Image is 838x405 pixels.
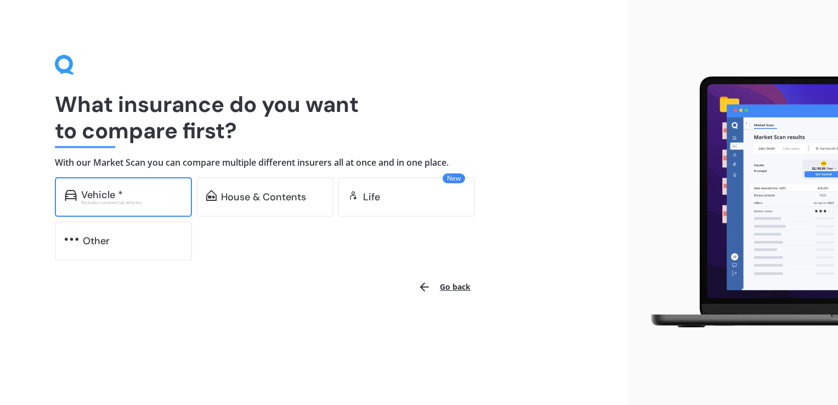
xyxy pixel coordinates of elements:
[55,157,574,168] h4: With our Market Scan you can compare multiple different insurers all at once and in one place.
[221,192,306,203] div: House & Contents
[65,234,78,245] img: other.81dba5aafe580aa69f38.svg
[65,190,77,201] img: car.f15378c7a67c060ca3f3.svg
[363,192,380,203] div: Life
[81,200,182,205] div: Excludes commercial vehicles
[206,190,217,201] img: home-and-contents.b802091223b8502ef2dd.svg
[83,235,110,246] div: Other
[348,190,359,201] img: life.f720d6a2d7cdcd3ad642.svg
[81,189,123,200] div: Vehicle *
[411,274,477,300] button: Go back
[443,173,465,183] span: New
[55,91,574,144] h1: What insurance do you want to compare first?
[637,71,838,334] img: laptop.webp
